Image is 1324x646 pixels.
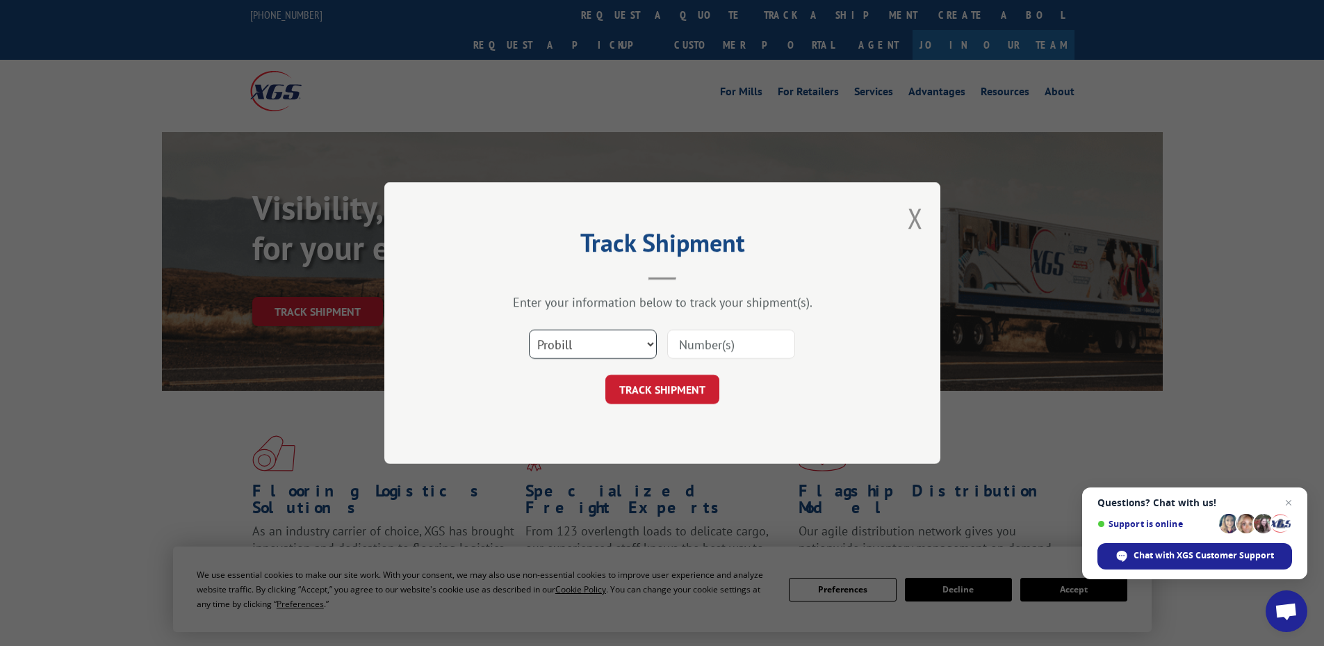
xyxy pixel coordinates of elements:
[1134,549,1274,562] span: Chat with XGS Customer Support
[1097,543,1292,570] span: Chat with XGS Customer Support
[667,330,795,359] input: Number(s)
[1266,590,1307,632] a: Open chat
[454,233,871,259] h2: Track Shipment
[908,200,923,236] button: Close modal
[454,294,871,310] div: Enter your information below to track your shipment(s).
[1097,497,1292,508] span: Questions? Chat with us!
[605,375,719,404] button: TRACK SHIPMENT
[1097,519,1214,529] span: Support is online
